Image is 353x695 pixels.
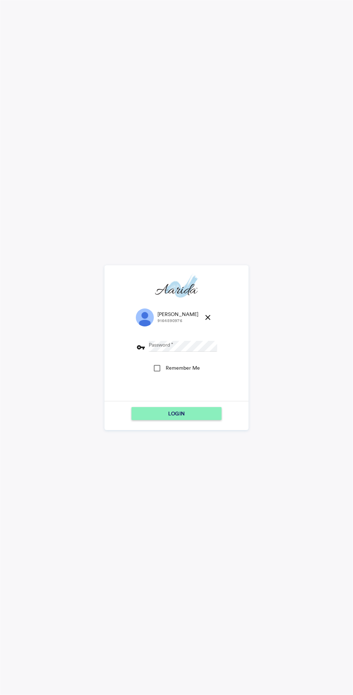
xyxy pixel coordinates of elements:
md-icon: vpn_key [137,343,145,352]
md-icon: close [204,313,212,322]
md-checkbox: Remember Me [153,361,200,378]
span: 9164890976 [157,318,199,324]
img: photo.jpg [136,308,154,326]
button: close [201,310,215,325]
img: aarida-optimized.png [155,273,198,300]
div: Remember Me [166,364,200,371]
span: LOGIN [168,407,185,420]
button: LOGIN [131,407,222,420]
span: [PERSON_NAME] [157,311,199,318]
